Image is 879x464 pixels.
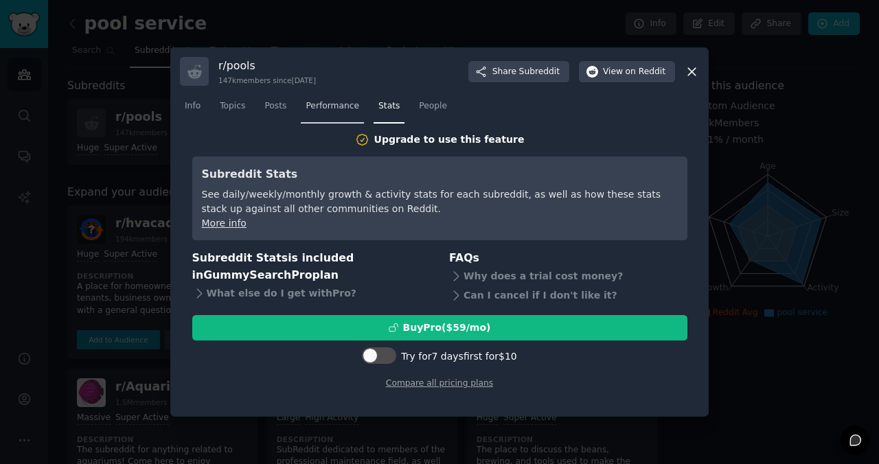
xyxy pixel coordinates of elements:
[579,61,675,83] button: Viewon Reddit
[374,95,404,124] a: Stats
[218,76,316,85] div: 147k members since [DATE]
[185,100,201,113] span: Info
[626,66,665,78] span: on Reddit
[180,95,205,124] a: Info
[192,283,431,303] div: What else do I get with Pro ?
[449,286,687,305] div: Can I cancel if I don't like it?
[203,268,312,281] span: GummySearch Pro
[260,95,291,124] a: Posts
[202,218,247,229] a: More info
[378,100,400,113] span: Stats
[192,250,431,283] h3: Subreddit Stats is included in plan
[220,100,245,113] span: Topics
[386,378,493,388] a: Compare all pricing plans
[374,132,525,147] div: Upgrade to use this feature
[492,66,560,78] span: Share
[264,100,286,113] span: Posts
[403,321,491,335] div: Buy Pro ($ 59 /mo )
[449,250,687,267] h3: FAQs
[202,187,678,216] div: See daily/weekly/monthly growth & activity stats for each subreddit, as well as how these stats s...
[414,95,452,124] a: People
[202,166,678,183] h3: Subreddit Stats
[519,66,560,78] span: Subreddit
[215,95,250,124] a: Topics
[306,100,359,113] span: Performance
[401,349,516,364] div: Try for 7 days first for $10
[218,58,316,73] h3: r/ pools
[419,100,447,113] span: People
[192,315,687,340] button: BuyPro($59/mo)
[449,267,687,286] div: Why does a trial cost money?
[301,95,364,124] a: Performance
[603,66,665,78] span: View
[468,61,569,83] button: ShareSubreddit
